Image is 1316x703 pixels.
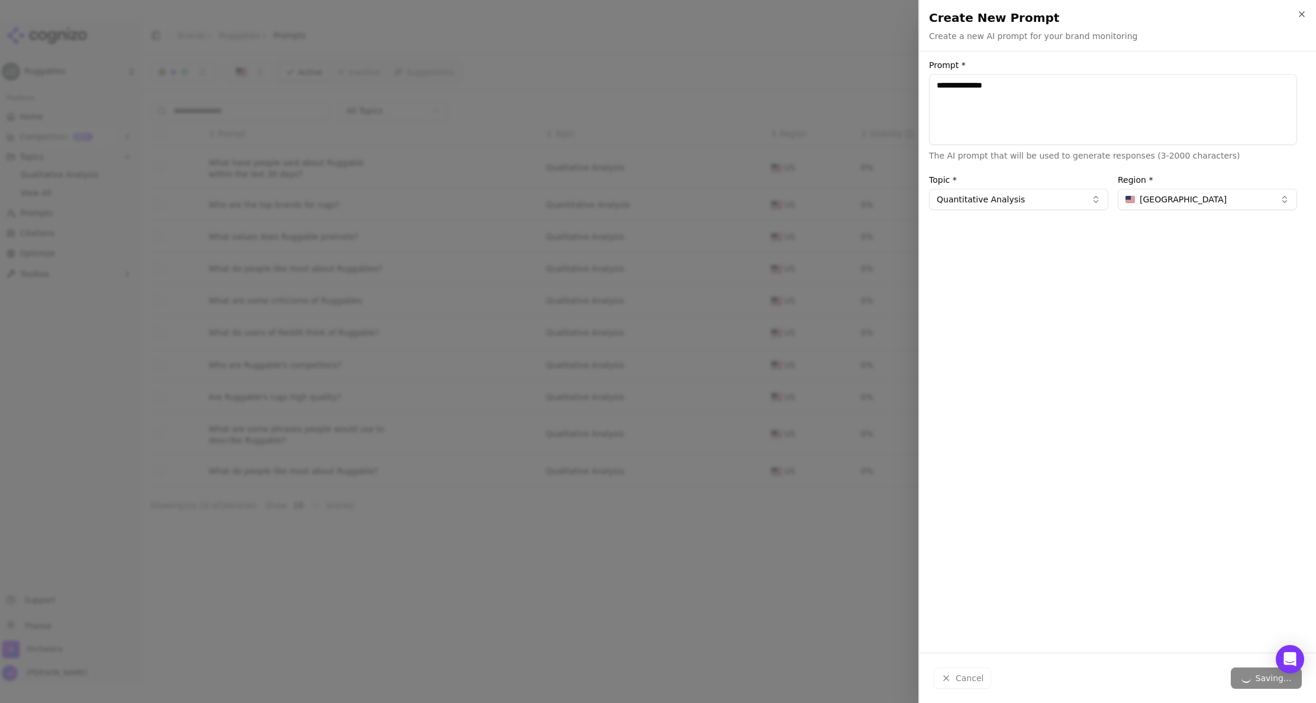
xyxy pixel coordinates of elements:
img: United States [1125,196,1135,203]
h2: Create New Prompt [929,9,1307,26]
label: Topic * [929,176,1108,184]
label: Region * [1118,176,1297,184]
button: Quantitative Analysis [929,189,1108,210]
p: The AI prompt that will be used to generate responses (3-2000 characters) [929,150,1297,162]
span: [GEOGRAPHIC_DATA] [1140,194,1227,205]
p: Create a new AI prompt for your brand monitoring [929,30,1137,42]
label: Prompt * [929,61,1297,69]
